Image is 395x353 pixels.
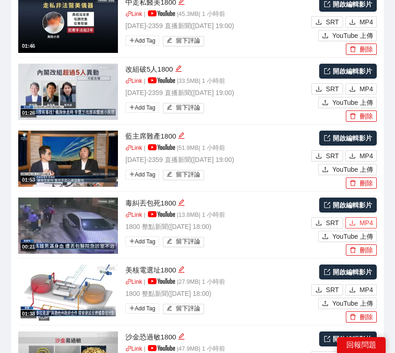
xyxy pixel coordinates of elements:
[349,153,356,160] span: download
[125,36,159,46] span: Add Tag
[129,104,135,110] span: plus
[148,211,175,217] img: yt_logo_rgb_light.a676ea31.png
[311,284,343,295] button: downloadSRT
[350,180,356,187] span: delete
[322,233,329,241] span: upload
[125,331,309,343] div: 沙金恐過敏1800
[125,77,309,86] p: | | 33.5 MB | 1 小時前
[326,218,339,228] span: SRT
[125,236,159,247] span: Add Tag
[315,19,322,26] span: download
[18,265,118,321] img: d6000014-5fa2-45e6-bf8a-291b81b32c80.jpg
[178,132,185,139] span: edit
[311,16,343,28] button: downloadSRT
[21,42,37,50] div: 01:46
[311,83,343,95] button: downloadSRT
[125,78,132,84] span: link
[319,131,377,146] a: 開啟編輯影片
[326,151,339,161] span: SRT
[129,37,135,43] span: plus
[311,217,343,228] button: downloadSRT
[125,212,132,218] span: link
[163,170,205,180] button: edit留下評論
[311,150,343,162] button: downloadSRT
[125,11,132,17] span: link
[125,11,142,17] a: linkLink
[178,266,185,273] span: edit
[346,110,377,122] button: delete刪除
[167,171,173,178] span: edit
[315,153,322,160] span: download
[125,279,142,285] a: linkLink
[318,97,377,108] button: uploadYouTube 上傳
[148,10,175,16] img: yt_logo_rgb_light.a676ea31.png
[21,243,37,251] div: 00:21
[346,177,377,189] button: delete刪除
[178,333,185,340] span: edit
[125,145,142,151] a: linkLink
[163,103,205,113] button: edit留下評論
[178,199,185,206] span: edit
[324,68,330,74] span: export
[332,97,373,108] span: YouTube 上傳
[345,217,377,228] button: downloadMP4
[125,169,159,180] span: Add Tag
[125,103,159,113] span: Add Tag
[163,36,205,46] button: edit留下評論
[359,84,373,94] span: MP4
[178,331,185,343] div: 編輯
[322,300,329,308] span: upload
[167,104,173,111] span: edit
[125,198,309,209] div: 毒糾丟包死1800
[125,10,309,19] p: | | 45.3 MB | 1 小時前
[350,314,356,321] span: delete
[324,1,330,7] span: export
[129,171,135,177] span: plus
[167,305,173,312] span: edit
[125,288,309,299] p: 1800 整點新聞 ( [DATE] 18:00 )
[125,212,142,218] a: linkLink
[125,154,309,165] p: [DATE]-2359 直播新聞 ( [DATE] 19:00 )
[18,198,118,254] img: 8876e919-2e40-46ca-ae59-728627a2b7c6.jpg
[346,44,377,55] button: delete刪除
[345,150,377,162] button: downloadMP4
[359,285,373,295] span: MP4
[125,78,142,84] a: linkLink
[324,202,330,208] span: export
[125,21,309,31] p: [DATE]-2359 直播新聞 ( [DATE] 19:00 )
[359,218,373,228] span: MP4
[167,238,173,245] span: edit
[163,237,205,247] button: edit留下評論
[326,17,339,27] span: SRT
[326,84,339,94] span: SRT
[148,144,175,150] img: yt_logo_rgb_light.a676ea31.png
[319,265,377,279] a: 開啟編輯影片
[125,346,132,352] span: link
[319,198,377,213] a: 開啟編輯影片
[178,265,185,276] div: 編輯
[345,284,377,295] button: downloadMP4
[345,83,377,95] button: downloadMP4
[319,64,377,79] a: 開啟編輯影片
[315,287,322,294] span: download
[326,285,339,295] span: SRT
[18,131,118,187] img: c1939a40-bbd6-40aa-88a3-93fb24a6fa2b.jpg
[125,144,309,153] p: | | 51.9 MB | 1 小時前
[178,131,185,142] div: 編輯
[350,247,356,254] span: delete
[178,198,185,209] div: 編輯
[350,113,356,120] span: delete
[332,298,373,309] span: YouTube 上傳
[163,304,205,314] button: edit留下評論
[148,345,175,351] img: yt_logo_rgb_light.a676ea31.png
[125,346,142,352] a: linkLink
[324,269,330,275] span: export
[125,265,309,276] div: 美核電選址1800
[175,64,182,75] div: 編輯
[332,30,373,41] span: YouTube 上傳
[125,221,309,232] p: 1800 整點新聞 ( [DATE] 18:00 )
[125,145,132,151] span: link
[346,244,377,256] button: delete刪除
[129,238,135,244] span: plus
[346,311,377,323] button: delete刪除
